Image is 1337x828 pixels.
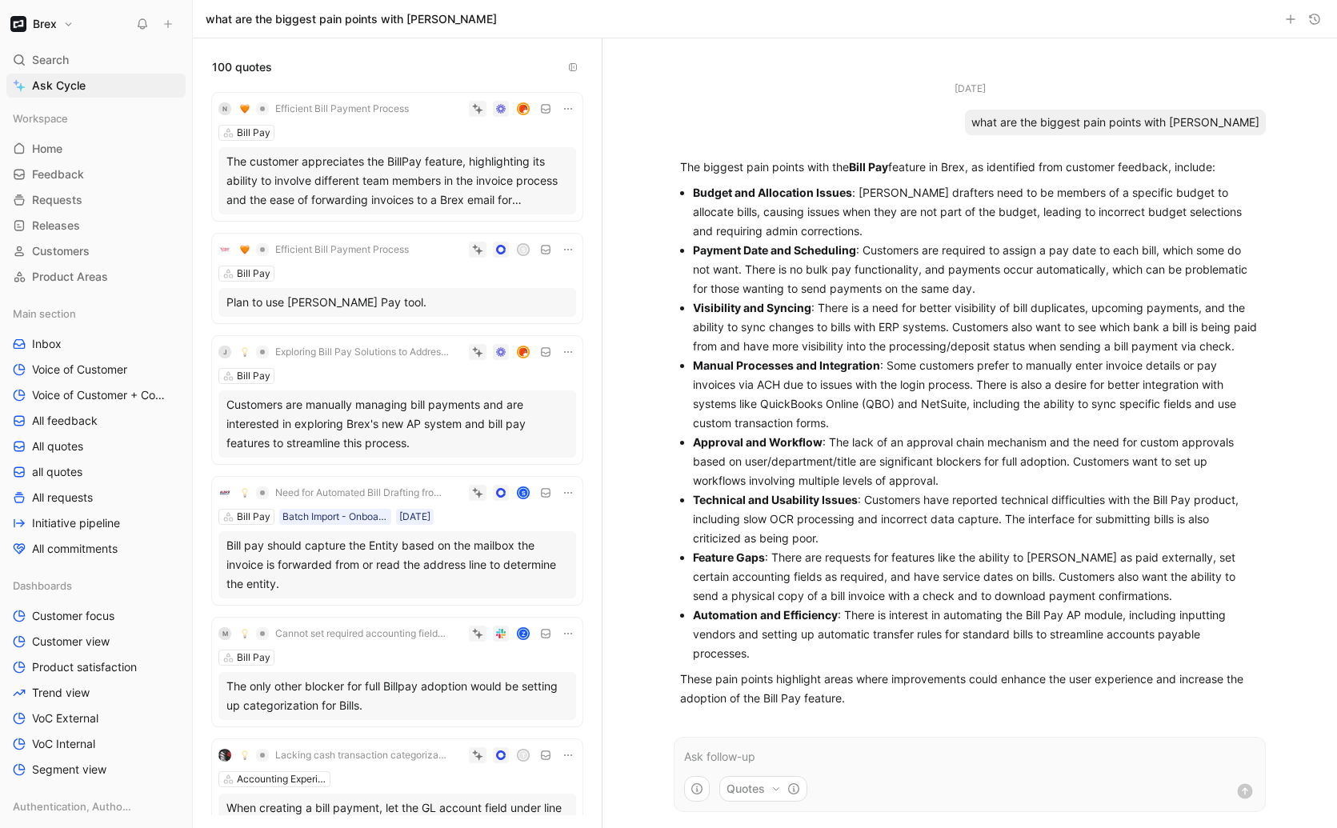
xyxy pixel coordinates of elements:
[6,74,186,98] a: Ask Cycle
[693,183,1259,241] p: : [PERSON_NAME] drafters need to be members of a specific budget to allocate bills, causing issue...
[226,536,568,594] div: Bill pay should capture the Entity based on the mailbox the invoice is forwarded from or read the...
[240,245,250,254] img: 🧡
[32,515,120,531] span: Initiative pipeline
[226,293,568,312] div: Plan to use [PERSON_NAME] Pay tool.
[218,749,231,762] img: logo
[13,798,133,814] span: Authentication, Authorization & Auditing
[518,488,529,498] div: S
[6,486,186,510] a: All requests
[32,634,110,650] span: Customer view
[218,102,231,115] div: n
[240,629,250,638] img: 💡
[6,460,186,484] a: all quotes
[693,186,852,199] strong: Budget and Allocation Issues
[6,383,186,407] a: Voice of Customer + Commercial NRR Feedback
[693,358,880,372] strong: Manual Processes and Integration
[518,245,529,255] div: S
[240,104,250,114] img: 🧡
[226,395,568,453] div: Customers are manually managing bill payments and are interested in exploring Brex's new AP syste...
[6,162,186,186] a: Feedback
[10,16,26,32] img: Brex
[32,50,69,70] span: Search
[237,125,270,141] div: Bill Pay
[693,356,1259,433] p: : Some customers prefer to manually enter invoice details or pay invoices via ACH due to issues w...
[680,670,1259,708] p: These pain points highlight areas where improvements could enhance the user experience and increa...
[693,490,1259,548] p: : Customers have reported technical difficulties with the Bill Pay product, including slow OCR pr...
[237,771,326,787] div: Accounting Experience
[32,736,95,752] span: VoC Internal
[32,218,80,234] span: Releases
[518,629,529,639] div: Z
[32,659,137,675] span: Product satisfaction
[6,604,186,628] a: Customer focus
[693,241,1259,298] p: : Customers are required to assign a pay date to each bill, which some do not want. There is no b...
[218,346,231,358] div: j
[275,627,449,640] span: Cannot set required accounting fields in billpay form
[6,511,186,535] a: Initiative pipeline
[6,214,186,238] a: Releases
[6,302,186,561] div: Main sectionInboxVoice of CustomerVoice of Customer + Commercial NRR FeedbackAll feedbackAll quot...
[693,301,811,314] strong: Visibility and Syncing
[13,110,68,126] span: Workspace
[6,188,186,212] a: Requests
[6,758,186,782] a: Segment view
[955,81,986,97] div: [DATE]
[32,608,114,624] span: Customer focus
[13,306,76,322] span: Main section
[32,438,83,454] span: All quotes
[226,152,568,210] div: The customer appreciates the BillPay feature, highlighting its ability to involve different team ...
[693,298,1259,356] p: : There is a need for better visibility of bill duplicates, upcoming payments, and the ability to...
[6,574,186,782] div: DashboardsCustomer focusCustomer viewProduct satisfactionTrend viewVoC ExternalVoC InternalSegmen...
[6,13,78,35] button: BrexBrex
[6,681,186,705] a: Trend view
[6,137,186,161] a: Home
[237,368,270,384] div: Bill Pay
[32,336,62,352] span: Inbox
[206,11,497,27] h1: what are the biggest pain points with [PERSON_NAME]
[32,243,90,259] span: Customers
[32,387,170,403] span: Voice of Customer + Commercial NRR Feedback
[275,243,409,256] span: Efficient Bill Payment Process
[6,409,186,433] a: All feedback
[32,464,82,480] span: all quotes
[32,166,84,182] span: Feedback
[518,104,529,114] img: avatar
[6,332,186,356] a: Inbox
[234,746,454,765] button: 💡Lacking cash transaction categorization with GL account
[237,266,270,282] div: Bill Pay
[6,630,186,654] a: Customer view
[32,490,93,506] span: All requests
[237,650,270,666] div: Bill Pay
[6,794,186,818] div: Authentication, Authorization & Auditing
[32,141,62,157] span: Home
[13,578,72,594] span: Dashboards
[234,483,454,502] button: 💡Need for Automated Bill Drafting from AP Inbox
[965,110,1266,135] div: what are the biggest pain points with [PERSON_NAME]
[32,76,86,95] span: Ask Cycle
[518,750,529,761] div: T
[6,265,186,289] a: Product Areas
[693,433,1259,490] p: : The lack of an approval chain mechanism and the need for custom approvals based on user/departm...
[275,102,409,115] span: Efficient Bill Payment Process
[6,655,186,679] a: Product satisfaction
[240,347,250,357] img: 💡
[234,99,414,118] button: 🧡Efficient Bill Payment Process
[32,762,106,778] span: Segment view
[693,550,765,564] strong: Feature Gaps
[6,574,186,598] div: Dashboards
[32,269,108,285] span: Product Areas
[693,243,856,257] strong: Payment Date and Scheduling
[32,541,118,557] span: All commitments
[234,342,454,362] button: 💡Exploring Bill Pay Solutions to Address Financial Management Needs
[6,302,186,326] div: Main section
[234,240,414,259] button: 🧡Efficient Bill Payment Process
[32,710,98,726] span: VoC External
[693,493,858,506] strong: Technical and Usability Issues
[6,706,186,730] a: VoC External
[33,17,57,31] h1: Brex
[693,548,1259,606] p: : There are requests for features like the ability to [PERSON_NAME] as paid externally, set certa...
[240,750,250,760] img: 💡
[275,749,449,762] span: Lacking cash transaction categorization with GL account
[6,239,186,263] a: Customers
[693,606,1259,663] p: : There is interest in automating the Bill Pay AP module, including inputting vendors and setting...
